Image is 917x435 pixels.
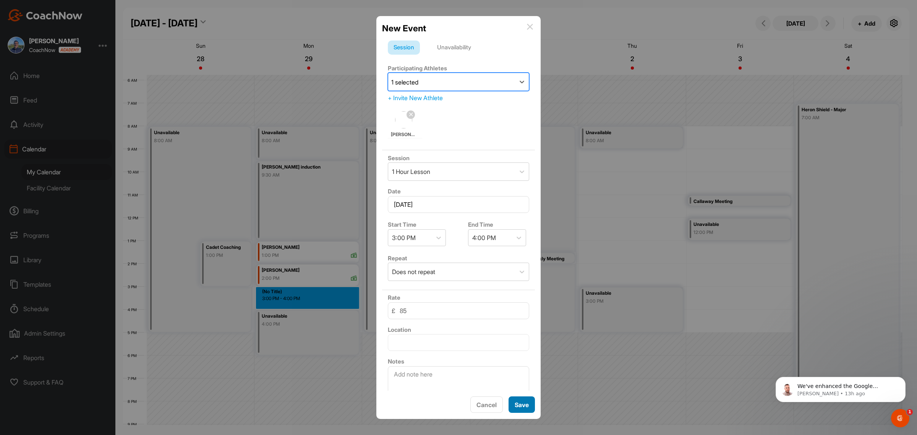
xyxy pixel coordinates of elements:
[388,302,529,319] input: 0
[472,233,496,242] div: 4:00 PM
[33,22,130,112] span: We've enhanced the Google Calendar integration for a more seamless experience. If you haven't lin...
[33,29,132,36] p: Message from Alex, sent 13h ago
[527,24,533,30] img: info
[431,41,477,55] div: Unavailability
[392,167,430,176] div: 1 Hour Lesson
[388,221,416,228] label: Start Time
[388,41,420,55] div: Session
[391,78,418,87] div: 1 selected
[388,188,401,195] label: Date
[470,396,503,413] button: Cancel
[388,294,400,301] label: Rate
[891,409,909,427] iframe: Intercom live chat
[764,361,917,414] iframe: Intercom notifications message
[388,65,447,72] label: Participating Athletes
[468,221,493,228] label: End Time
[392,267,435,276] div: Does not repeat
[515,401,529,409] span: Save
[392,233,416,242] div: 3:00 PM
[509,396,535,413] button: Save
[907,409,913,415] span: 1
[388,154,410,162] label: Session
[391,131,417,138] span: [PERSON_NAME]
[388,196,529,213] input: Select Date
[388,358,404,365] label: Notes
[476,401,497,409] span: Cancel
[388,326,411,333] label: Location
[382,22,426,35] h2: New Event
[392,306,395,315] span: £
[388,93,529,102] div: + Invite New Athlete
[388,255,407,262] label: Repeat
